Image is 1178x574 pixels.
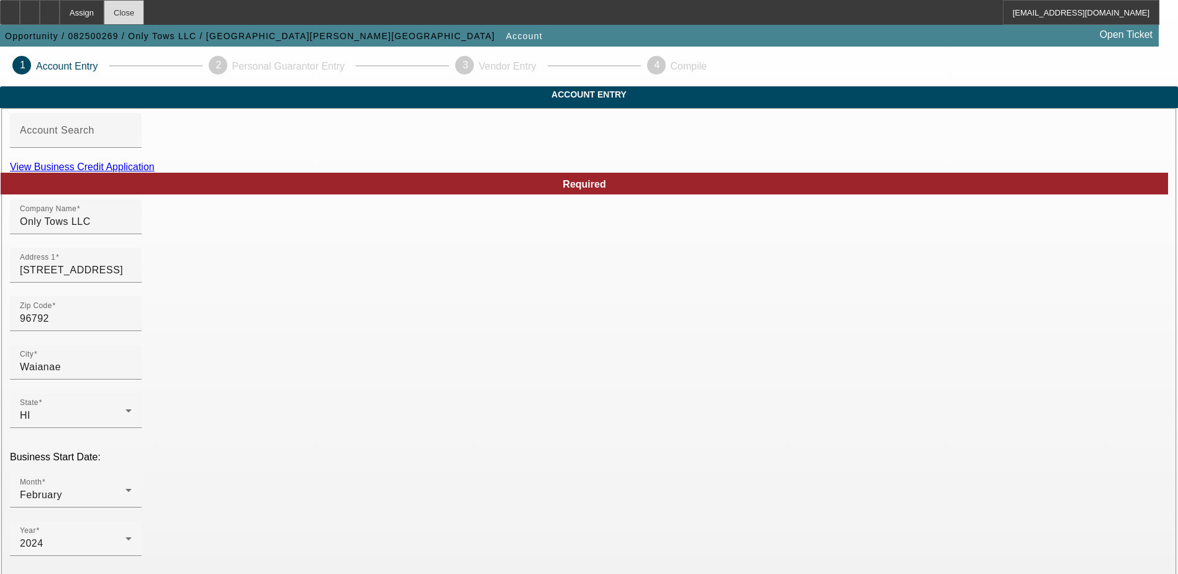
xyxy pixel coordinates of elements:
[20,302,52,310] mat-label: Zip Code
[20,125,94,135] mat-label: Account Search
[503,25,546,47] button: Account
[20,253,55,262] mat-label: Address 1
[216,60,222,70] span: 2
[20,490,62,500] span: February
[463,60,468,70] span: 3
[20,350,34,358] mat-label: City
[5,31,495,41] span: Opportunity / 082500269 / Only Tows LLC / [GEOGRAPHIC_DATA][PERSON_NAME][GEOGRAPHIC_DATA]
[506,31,543,41] span: Account
[671,61,707,72] p: Compile
[10,162,155,172] a: View Business Credit Application
[9,89,1169,99] span: Account Entry
[479,61,537,72] p: Vendor Entry
[20,399,39,407] mat-label: State
[10,452,1168,463] p: Business Start Date:
[20,478,42,486] mat-label: Month
[232,61,345,72] p: Personal Guarantor Entry
[20,60,25,70] span: 1
[20,205,76,213] mat-label: Company Name
[20,538,43,549] span: 2024
[20,527,36,535] mat-label: Year
[1095,24,1158,45] a: Open Ticket
[20,410,30,421] span: HI
[655,60,660,70] span: 4
[36,61,98,72] p: Account Entry
[563,179,605,189] span: Required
